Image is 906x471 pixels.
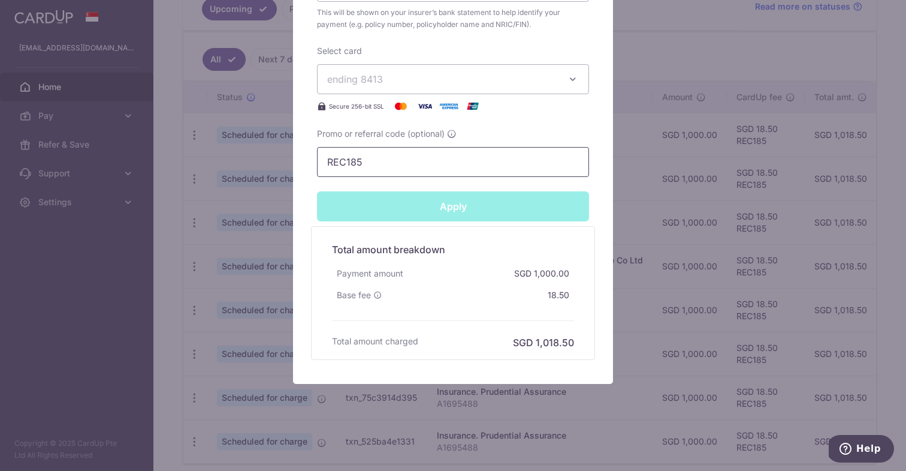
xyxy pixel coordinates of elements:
img: Mastercard [389,99,413,113]
img: UnionPay [461,99,485,113]
div: Payment amount [332,263,408,284]
h6: Total amount charged [332,335,418,347]
button: ending 8413 [317,64,589,94]
h5: Total amount breakdown [332,242,574,257]
span: Promo or referral code (optional) [317,128,445,140]
div: SGD 1,000.00 [509,263,574,284]
h6: SGD 1,018.50 [513,335,574,350]
span: Base fee [337,289,371,301]
span: Secure 256-bit SSL [329,101,384,111]
label: Select card [317,45,362,57]
img: Visa [413,99,437,113]
span: This will be shown on your insurer’s bank statement to help identify your payment (e.g. policy nu... [317,7,589,31]
img: American Express [437,99,461,113]
span: ending 8413 [327,73,383,85]
div: 18.50 [543,284,574,306]
iframe: Opens a widget where you can find more information [829,435,894,465]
